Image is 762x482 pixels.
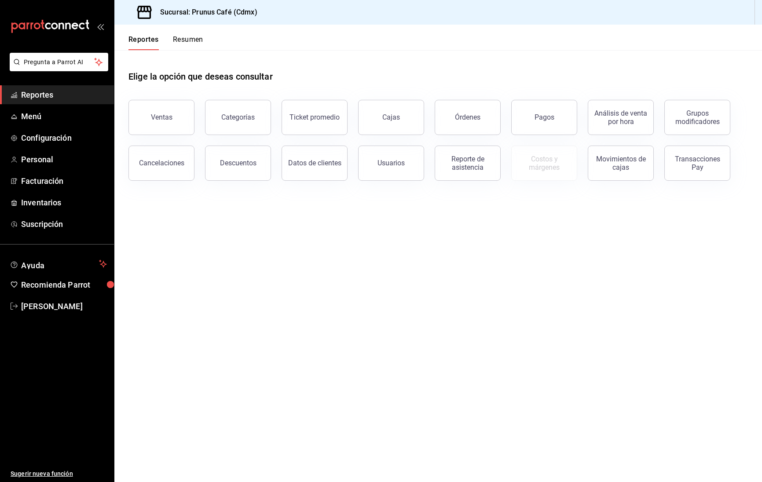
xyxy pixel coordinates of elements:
button: Contrata inventarios para ver este reporte [511,146,577,181]
div: Cancelaciones [139,159,184,167]
span: [PERSON_NAME] [21,300,107,312]
button: Pagos [511,100,577,135]
button: Transacciones Pay [664,146,730,181]
span: Inventarios [21,197,107,208]
button: Resumen [173,35,203,50]
button: Análisis de venta por hora [588,100,654,135]
span: Personal [21,153,107,165]
div: Cajas [382,113,400,121]
div: Grupos modificadores [670,109,725,126]
button: Grupos modificadores [664,100,730,135]
h1: Elige la opción que deseas consultar [128,70,273,83]
button: Reportes [128,35,159,50]
button: open_drawer_menu [97,23,104,30]
button: Ticket promedio [282,100,348,135]
div: Ticket promedio [289,113,340,121]
div: Datos de clientes [288,159,341,167]
button: Órdenes [435,100,501,135]
button: Reporte de asistencia [435,146,501,181]
span: Configuración [21,132,107,144]
div: Usuarios [377,159,405,167]
div: navigation tabs [128,35,203,50]
div: Reporte de asistencia [440,155,495,172]
span: Facturación [21,175,107,187]
button: Ventas [128,100,194,135]
span: Menú [21,110,107,122]
span: Pregunta a Parrot AI [24,58,95,67]
div: Categorías [221,113,255,121]
span: Recomienda Parrot [21,279,107,291]
a: Pregunta a Parrot AI [6,64,108,73]
span: Ayuda [21,259,95,269]
h3: Sucursal: Prunus Café (Cdmx) [153,7,257,18]
div: Costos y márgenes [517,155,571,172]
div: Órdenes [455,113,480,121]
button: Cajas [358,100,424,135]
button: Cancelaciones [128,146,194,181]
button: Descuentos [205,146,271,181]
div: Ventas [151,113,172,121]
span: Suscripción [21,218,107,230]
div: Pagos [535,113,554,121]
div: Movimientos de cajas [593,155,648,172]
div: Análisis de venta por hora [593,109,648,126]
span: Reportes [21,89,107,101]
button: Pregunta a Parrot AI [10,53,108,71]
button: Categorías [205,100,271,135]
span: Sugerir nueva función [11,469,107,478]
div: Transacciones Pay [670,155,725,172]
button: Usuarios [358,146,424,181]
button: Movimientos de cajas [588,146,654,181]
div: Descuentos [220,159,256,167]
button: Datos de clientes [282,146,348,181]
